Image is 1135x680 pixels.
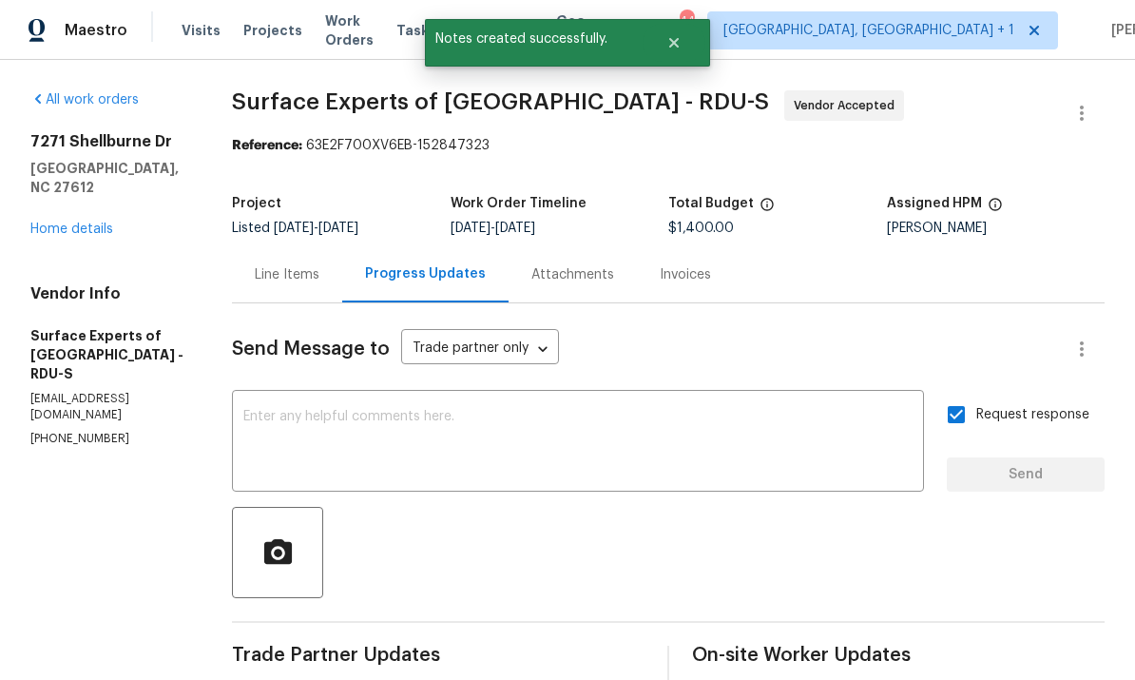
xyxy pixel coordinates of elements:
div: 44 [680,11,693,30]
span: [GEOGRAPHIC_DATA], [GEOGRAPHIC_DATA] + 1 [723,21,1014,40]
a: Home details [30,223,113,236]
span: - [274,222,358,235]
span: Maestro [65,21,127,40]
h5: Work Order Timeline [451,197,587,210]
h5: Total Budget [668,197,754,210]
span: Vendor Accepted [794,96,902,115]
div: Progress Updates [365,264,486,283]
b: Reference: [232,139,302,152]
div: Line Items [255,265,319,284]
p: [PHONE_NUMBER] [30,431,186,447]
span: Send Message to [232,340,390,359]
p: [EMAIL_ADDRESS][DOMAIN_NAME] [30,391,186,423]
span: [DATE] [495,222,535,235]
span: Trade Partner Updates [232,646,644,665]
h5: Surface Experts of [GEOGRAPHIC_DATA] - RDU-S [30,326,186,383]
span: On-site Worker Updates [692,646,1105,665]
span: Projects [243,21,302,40]
div: [PERSON_NAME] [887,222,1105,235]
h5: [GEOGRAPHIC_DATA], NC 27612 [30,159,186,197]
span: Geo Assignments [556,11,647,49]
h5: Assigned HPM [887,197,982,210]
span: [DATE] [318,222,358,235]
span: Notes created successfully. [425,19,643,59]
span: The total cost of line items that have been proposed by Opendoor. This sum includes line items th... [760,197,775,222]
span: [DATE] [274,222,314,235]
div: Attachments [531,265,614,284]
a: All work orders [30,93,139,107]
div: 63E2F700XV6EB-152847323 [232,136,1105,155]
div: Trade partner only [401,334,559,365]
span: Request response [976,405,1089,425]
span: $1,400.00 [668,222,734,235]
h2: 7271 Shellburne Dr [30,132,186,151]
span: Visits [182,21,221,40]
button: Close [643,24,705,62]
span: [DATE] [451,222,491,235]
h5: Project [232,197,281,210]
span: Tasks [396,24,436,37]
span: Surface Experts of [GEOGRAPHIC_DATA] - RDU-S [232,90,769,113]
h4: Vendor Info [30,284,186,303]
div: Invoices [660,265,711,284]
span: The hpm assigned to this work order. [988,197,1003,222]
span: Listed [232,222,358,235]
span: Work Orders [325,11,374,49]
span: - [451,222,535,235]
